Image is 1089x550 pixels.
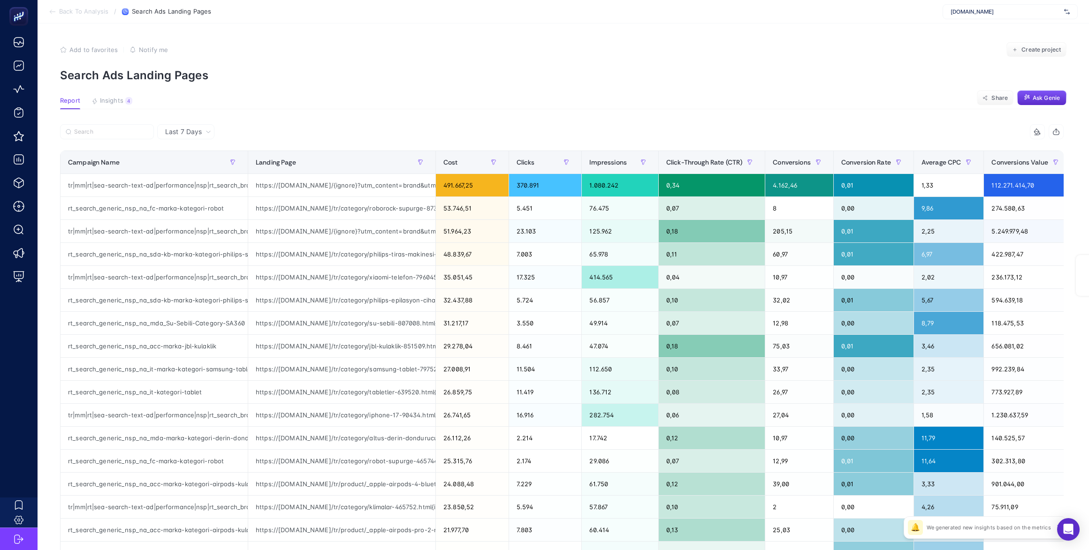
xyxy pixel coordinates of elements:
div: 27.008,91 [436,358,509,380]
div: 31.217,17 [436,312,509,334]
div: 0,04 [659,266,765,288]
div: 491.667,25 [436,174,509,196]
div: 12,98 [765,312,833,334]
div: 140.525,57 [984,427,1070,449]
button: Ask Genie [1017,90,1066,105]
div: 205,15 [765,220,833,242]
span: Search Ads Landing Pages [132,8,211,15]
div: https://[DOMAIN_NAME]/tr/category/philips-epilasyon-cihazi-901552.html{ignore}?utm_content=nonbra... [248,289,435,311]
div: 26.859,75 [436,381,509,403]
div: 23.850,52 [436,496,509,518]
div: 0,01 [834,289,914,311]
div: 26.112,26 [436,427,509,449]
div: 773.927,89 [984,381,1070,403]
button: Add to favorites [60,46,118,53]
div: 370.891 [509,174,582,196]
div: https://[DOMAIN_NAME]/{ignore}?utm_content=brand&utm_source=google&utm_medium=cpc&utm_campaign=tr... [248,174,435,196]
div: 0,00 [834,266,914,288]
div: 0,01 [834,450,914,472]
div: 0,00 [834,197,914,219]
div: 656.081,02 [984,335,1070,357]
div: 9,86 [914,197,984,219]
div: 282.754 [582,404,658,426]
div: 112.271.414,70 [984,174,1070,196]
div: 0,10 [659,289,765,311]
div: rt_search_generic_nsp_na_fc-marka-kategori-robot [61,197,248,219]
div: 0,10 [659,496,765,518]
div: https://[DOMAIN_NAME]/tr/product/_apple-airpods-pro-2-nesil-ve-magsafe-sarj-kutusu-usbc-[MEDICAL_... [248,519,435,541]
div: 112.650 [582,358,658,380]
div: 10,97 [765,266,833,288]
div: 49.914 [582,312,658,334]
div: 2.214 [509,427,582,449]
div: rt_search_generic_nsp_na_acc-marka-kategori-airpods-kulaklik [61,519,248,541]
div: 57.867 [582,496,658,518]
div: 2,35 [914,381,984,403]
div: https://[DOMAIN_NAME]/tr/category/su-sebili-807008.html{ignore}?utm_content=nonbrand&utm_source=g... [248,312,435,334]
div: 33,97 [765,358,833,380]
div: rt_search_generic_nsp_na_mda-marka-kategori-derin-dondurucu [61,427,248,449]
input: Search [74,128,148,136]
div: 118.475,53 [984,312,1070,334]
div: tr|mm|rt|sea-search-text-ad|performance|nsp|rt_search_brand_nsp_na_pure-exact|na|d2c|Search-Brand... [61,174,248,196]
div: 1.230.637,59 [984,404,1070,426]
div: 17.325 [509,266,582,288]
div: 0,18 [659,335,765,357]
div: tr|mm|rt|sea-search-text-ad|performance|nsp|rt_search_brand_nsp_na_gsm-marka-model-kategori-iphon... [61,404,248,426]
div: 2,25 [914,220,984,242]
div: 39,00 [765,473,833,495]
div: 53.746,51 [436,197,509,219]
div: 0,00 [834,496,914,518]
div: 8.461 [509,335,582,357]
div: 0,00 [834,312,914,334]
div: https://[DOMAIN_NAME]/tr/category/roborock-supurge-873042.html{ignore}?utm_content=nonbrand&utm_s... [248,197,435,219]
div: rt_search_generic_nsp_na_acc-marka-kategori-airpods-kulaklik [61,473,248,495]
div: 0,18 [659,220,765,242]
div: 65.978 [582,243,658,265]
div: tr|mm|rt|sea-search-text-ad|performance|nsp|rt_search_brand_nsp_na_mda-kategori-klima|na|d2c|Sear... [61,496,248,518]
div: tr|mm|rt|sea-search-text-ad|performance|nsp|rt_search_brand_nsp_na_pure-phrase|na|d2c|Search-Bran... [61,220,248,242]
div: 3,33 [914,473,984,495]
span: Conversions [773,158,811,166]
div: https://[DOMAIN_NAME]/tr/category/samsung-tablet-797527.html{ignore}?utm_content=nonbrand&utm_sou... [248,358,435,380]
div: 1,33 [914,174,984,196]
div: 25,03 [765,519,833,541]
div: 4.162,46 [765,174,833,196]
div: 0,01 [834,174,914,196]
div: 594.639,18 [984,289,1070,311]
div: 5.451 [509,197,582,219]
div: 16.916 [509,404,582,426]
div: 2.174 [509,450,582,472]
div: 29.086 [582,450,658,472]
div: 236.173,12 [984,266,1070,288]
span: Campaign Name [68,158,120,166]
div: 0,11 [659,243,765,265]
div: rt_search_generic_nsp_na_fc-marka-kategori-robot [61,450,248,472]
div: 274.580,63 [984,197,1070,219]
span: Cost [443,158,458,166]
div: 1.080.242 [582,174,658,196]
div: tr|mm|rt|sea-search-text-ad|performance|nsp|rt_search_brand_nsp_na_gsm-marka-model-kategori|na|d2... [61,266,248,288]
div: 21.977,70 [436,519,509,541]
div: https://[DOMAIN_NAME]/{ignore}?utm_content=brand&utm_source=google&utm_medium=cpc&utm_campaign=tr... [248,220,435,242]
span: Last 7 Days [165,127,202,136]
div: 2 [765,496,833,518]
div: 0,13 [659,519,765,541]
div: https://[DOMAIN_NAME]/tr/category/iphone-17-90434.html{ignore}?utm_content=brand&utm_source=googl... [248,404,435,426]
div: 26.741,65 [436,404,509,426]
span: Landing Page [256,158,296,166]
div: 75,03 [765,335,833,357]
div: https://[DOMAIN_NAME]/tr/category/xiaomi-telefon-796045.html{ignore}?utm_content=brand&utm_source... [248,266,435,288]
div: 0,01 [834,220,914,242]
div: 7.229 [509,473,582,495]
div: https://[DOMAIN_NAME]/tr/category/altus-derin-dondurucu-901046.html{ignore}?utm_content=nonbrand&... [248,427,435,449]
div: 0,12 [659,427,765,449]
div: Open Intercom Messenger [1057,518,1080,541]
div: 32,02 [765,289,833,311]
div: 2,35 [914,358,984,380]
div: 3,46 [914,335,984,357]
div: 47.074 [582,335,658,357]
div: rt_search_generic_nsp_na_it-kategori-tablet [61,381,248,403]
div: 0,06 [659,404,765,426]
div: 11,79 [914,427,984,449]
